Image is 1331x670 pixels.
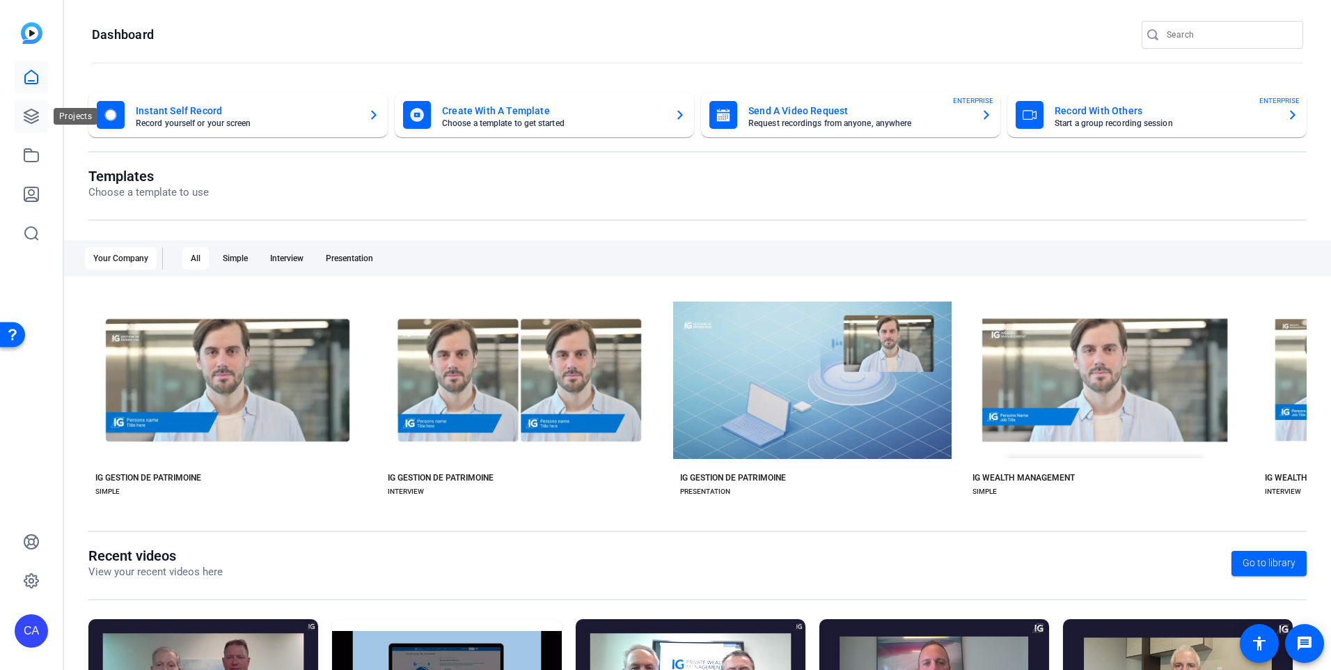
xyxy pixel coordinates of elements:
[680,486,730,497] div: PRESENTATION
[1055,102,1276,119] mat-card-title: Record With Others
[395,93,694,137] button: Create With A TemplateChoose a template to get started
[85,247,157,270] div: Your Company
[388,486,424,497] div: INTERVIEW
[1243,556,1295,570] span: Go to library
[21,22,42,44] img: blue-gradient.svg
[1265,486,1301,497] div: INTERVIEW
[1167,26,1292,43] input: Search
[972,486,997,497] div: SIMPLE
[136,119,357,127] mat-card-subtitle: Record yourself or your screen
[972,472,1075,483] div: IG WEALTH MANAGEMENT
[701,93,1000,137] button: Send A Video RequestRequest recordings from anyone, anywhereENTERPRISE
[1259,95,1300,106] span: ENTERPRISE
[388,472,494,483] div: IG GESTION DE PATRIMOINE
[15,614,48,648] div: CA
[88,168,209,185] h1: Templates
[1007,93,1307,137] button: Record With OthersStart a group recording sessionENTERPRISE
[1055,119,1276,127] mat-card-subtitle: Start a group recording session
[88,93,388,137] button: Instant Self RecordRecord yourself or your screen
[1251,635,1268,652] mat-icon: accessibility
[95,472,201,483] div: IG GESTION DE PATRIMOINE
[88,547,223,564] h1: Recent videos
[54,108,97,125] div: Projects
[317,247,381,270] div: Presentation
[1296,635,1313,652] mat-icon: message
[748,119,970,127] mat-card-subtitle: Request recordings from anyone, anywhere
[262,247,312,270] div: Interview
[95,486,120,497] div: SIMPLE
[136,102,357,119] mat-card-title: Instant Self Record
[442,119,663,127] mat-card-subtitle: Choose a template to get started
[182,247,209,270] div: All
[214,247,256,270] div: Simple
[748,102,970,119] mat-card-title: Send A Video Request
[88,185,209,201] p: Choose a template to use
[1231,551,1307,576] a: Go to library
[680,472,786,483] div: IG GESTION DE PATRIMOINE
[88,564,223,580] p: View your recent videos here
[92,26,154,43] h1: Dashboard
[953,95,993,106] span: ENTERPRISE
[442,102,663,119] mat-card-title: Create With A Template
